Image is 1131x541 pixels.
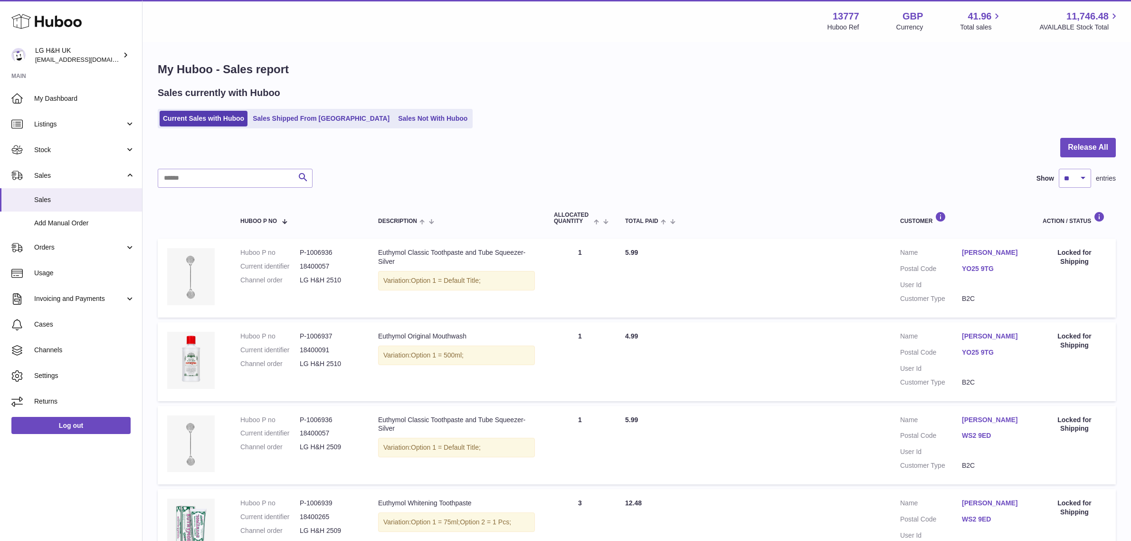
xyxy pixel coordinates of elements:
[378,438,535,457] div: Variation:
[625,416,638,424] span: 5.99
[34,145,125,155] span: Stock
[300,415,359,425] dd: P-1006936
[962,461,1024,470] dd: B2C
[240,359,300,368] dt: Channel order
[240,526,300,535] dt: Channel order
[300,346,359,355] dd: 18400091
[240,429,300,438] dt: Current identifier
[34,320,135,329] span: Cases
[625,499,642,507] span: 12.48
[34,120,125,129] span: Listings
[35,46,121,64] div: LG H&H UK
[625,249,638,256] span: 5.99
[411,351,464,359] span: Option 1 = 500ml;
[900,447,962,456] dt: User Id
[378,415,535,434] div: Euthymol Classic Toothpaste and Tube Squeezer-Silver
[34,195,135,204] span: Sales
[1039,10,1120,32] a: 11,746.48 AVAILABLE Stock Total
[962,332,1024,341] a: [PERSON_NAME]
[11,48,26,62] img: veechen@lghnh.co.uk
[1043,499,1106,517] div: Locked for Shipping
[900,378,962,387] dt: Customer Type
[962,378,1024,387] dd: B2C
[378,271,535,290] div: Variation:
[34,371,135,380] span: Settings
[900,248,962,260] dt: Name
[411,277,481,284] span: Option 1 = Default Title;
[34,94,135,103] span: My Dashboard
[1060,138,1116,157] button: Release All
[240,332,300,341] dt: Huboo P no
[900,364,962,373] dt: User Id
[167,248,215,305] img: Euthymol_Classic_Toothpaste_and_Tube_Squeezer-Silver-Image-4.webp
[544,239,616,318] td: 1
[960,10,1002,32] a: 41.96 Total sales
[1043,332,1106,350] div: Locked for Shipping
[300,512,359,522] dd: 18400265
[378,499,535,508] div: Euthymol Whitening Toothpaste
[378,218,417,224] span: Description
[240,499,300,508] dt: Huboo P no
[962,348,1024,357] a: YO25 9TG
[300,429,359,438] dd: 18400057
[158,87,280,99] h2: Sales currently with Huboo
[249,111,393,126] a: Sales Shipped From [GEOGRAPHIC_DATA]
[962,499,1024,508] a: [PERSON_NAME]
[240,443,300,452] dt: Channel order
[378,346,535,365] div: Variation:
[833,10,859,23] strong: 13777
[968,10,991,23] span: 41.96
[34,397,135,406] span: Returns
[158,62,1116,77] h1: My Huboo - Sales report
[903,10,923,23] strong: GBP
[962,294,1024,303] dd: B2C
[544,322,616,401] td: 1
[34,346,135,355] span: Channels
[300,276,359,285] dd: LG H&H 2510
[460,518,511,526] span: Option 2 = 1 Pcs;
[1066,10,1109,23] span: 11,746.48
[300,359,359,368] dd: LG H&H 2510
[167,415,215,473] img: Euthymol_Classic_Toothpaste_and_Tube_Squeezer-Silver-Image-4.webp
[167,332,215,389] img: Euthymol-Original-Mouthwash-500ml.webp
[962,415,1024,425] a: [PERSON_NAME]
[625,332,638,340] span: 4.99
[544,406,616,485] td: 1
[411,444,481,451] span: Option 1 = Default Title;
[378,512,535,532] div: Variation:
[962,515,1024,524] a: WS2 9ED
[962,248,1024,257] a: [PERSON_NAME]
[378,332,535,341] div: Euthymol Original Mouthwash
[625,218,658,224] span: Total paid
[34,243,125,252] span: Orders
[900,294,962,303] dt: Customer Type
[900,515,962,526] dt: Postal Code
[240,218,277,224] span: Huboo P no
[900,415,962,427] dt: Name
[300,443,359,452] dd: LG H&H 2509
[11,417,131,434] a: Log out
[900,212,1024,224] div: Customer
[378,248,535,266] div: Euthymol Classic Toothpaste and Tube Squeezer-Silver
[962,431,1024,440] a: WS2 9ED
[900,348,962,359] dt: Postal Code
[1043,212,1106,224] div: Action / Status
[240,248,300,257] dt: Huboo P no
[827,23,859,32] div: Huboo Ref
[900,431,962,443] dt: Postal Code
[554,212,591,224] span: ALLOCATED Quantity
[240,262,300,271] dt: Current identifier
[1036,174,1054,183] label: Show
[240,276,300,285] dt: Channel order
[900,264,962,276] dt: Postal Code
[960,23,1002,32] span: Total sales
[300,332,359,341] dd: P-1006937
[300,499,359,508] dd: P-1006939
[300,262,359,271] dd: 18400057
[1096,174,1116,183] span: entries
[34,269,135,278] span: Usage
[240,512,300,522] dt: Current identifier
[900,332,962,343] dt: Name
[160,111,247,126] a: Current Sales with Huboo
[1043,248,1106,266] div: Locked for Shipping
